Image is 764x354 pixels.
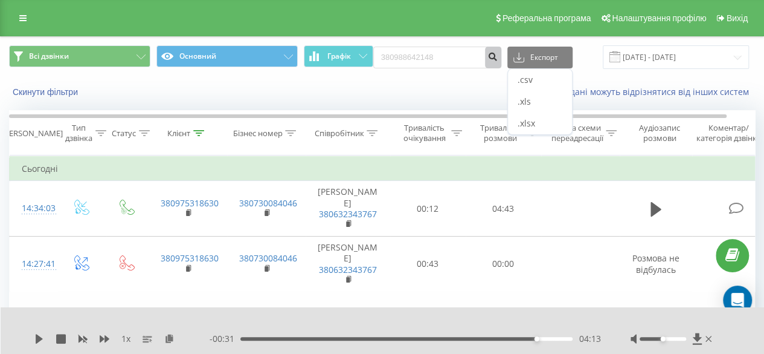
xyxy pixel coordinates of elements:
div: Клієнт [167,128,190,139]
div: Назва схеми переадресації [551,123,603,143]
a: 380975318630 [161,252,219,264]
div: Тривалість розмови [476,123,524,143]
div: Аудіозапис розмови [630,123,689,143]
td: [PERSON_NAME] [306,237,390,292]
span: .xlsx [518,117,535,129]
span: Розмова не відбулась [632,252,679,275]
a: 380730084046 [239,197,297,209]
a: 380632343767 [319,264,377,275]
input: Пошук за номером [373,47,501,68]
span: Вихід [727,13,748,23]
div: [PERSON_NAME] [2,128,63,139]
button: Всі дзвінки [9,45,150,67]
span: Реферальна програма [502,13,591,23]
td: 00:43 [390,237,466,292]
span: 04:13 [579,333,600,345]
a: 380632343767 [319,208,377,220]
span: .xls [518,96,531,107]
div: Коментар/категорія дзвінка [693,123,764,143]
span: - 00:31 [210,333,240,345]
td: 00:12 [390,181,466,237]
td: 00:00 [466,237,541,292]
button: Графік [304,45,373,67]
span: .csv [518,74,533,85]
span: Всі дзвінки [29,51,69,61]
div: Тривалість очікування [400,123,448,143]
div: 14:34:03 [22,197,46,220]
a: 380730084046 [239,252,297,264]
td: 04:43 [466,181,541,237]
div: Accessibility label [661,336,666,341]
span: Графік [327,52,351,61]
div: Тип дзвінка [65,123,92,143]
div: Бізнес номер [233,128,282,139]
a: 380975318630 [161,197,219,209]
button: Скинути фільтри [9,87,84,97]
div: Accessibility label [534,336,539,341]
td: [PERSON_NAME] [306,181,390,237]
div: Open Intercom Messenger [723,286,752,315]
button: Експорт [507,47,573,68]
div: 14:27:41 [22,252,46,276]
span: Налаштування профілю [612,13,706,23]
div: Статус [112,128,136,139]
span: 1 x [121,333,130,345]
div: Співробітник [314,128,364,139]
button: Основний [156,45,298,67]
a: Коли дані можуть відрізнятися вiд інших систем [547,86,755,97]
